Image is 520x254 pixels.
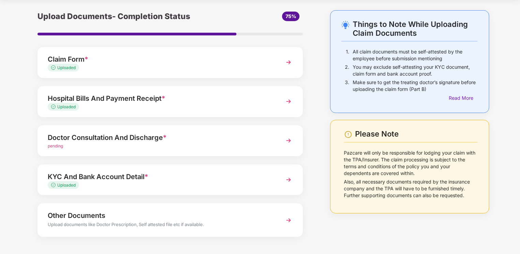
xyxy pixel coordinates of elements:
img: svg+xml;base64,PHN2ZyBpZD0iTmV4dCIgeG1sbnM9Imh0dHA6Ly93d3cudzMub3JnLzIwMDAvc3ZnIiB3aWR0aD0iMzYiIG... [282,174,295,186]
img: svg+xml;base64,PHN2ZyB4bWxucz0iaHR0cDovL3d3dy53My5vcmcvMjAwMC9zdmciIHdpZHRoPSIxMy4zMzMiIGhlaWdodD... [51,65,57,70]
span: Uploaded [57,104,76,109]
div: Upload documents like Doctor Prescription, Self attested file etc if available. [48,221,272,230]
div: Claim Form [48,54,272,65]
div: KYC And Bank Account Detail [48,171,272,182]
p: 3. [345,79,349,93]
p: You may exclude self-attesting your KYC document, claim form and bank account proof. [353,64,477,77]
div: Upload Documents- Completion Status [37,10,214,22]
div: Please Note [355,129,477,139]
div: Read More [449,94,477,102]
img: svg+xml;base64,PHN2ZyB4bWxucz0iaHR0cDovL3d3dy53My5vcmcvMjAwMC9zdmciIHdpZHRoPSIxMy4zMzMiIGhlaWdodD... [51,183,57,187]
p: Also, all necessary documents required by the insurance company and the TPA will have to be furni... [344,178,477,199]
p: Pazcare will only be responsible for lodging your claim with the TPA/Insurer. The claim processin... [344,149,477,177]
span: Uploaded [57,65,76,70]
div: Things to Note While Uploading Claim Documents [353,20,477,37]
p: All claim documents must be self-attested by the employee before submission mentioning [353,48,477,62]
img: svg+xml;base64,PHN2ZyBpZD0iTmV4dCIgeG1sbnM9Imh0dHA6Ly93d3cudzMub3JnLzIwMDAvc3ZnIiB3aWR0aD0iMzYiIG... [282,56,295,68]
div: Other Documents [48,210,272,221]
p: 1. [346,48,349,62]
span: 75% [286,13,296,19]
div: Doctor Consultation And Discharge [48,132,272,143]
img: svg+xml;base64,PHN2ZyB4bWxucz0iaHR0cDovL3d3dy53My5vcmcvMjAwMC9zdmciIHdpZHRoPSIyNC4wOTMiIGhlaWdodD... [341,21,350,29]
img: svg+xml;base64,PHN2ZyB4bWxucz0iaHR0cDovL3d3dy53My5vcmcvMjAwMC9zdmciIHdpZHRoPSIxMy4zMzMiIGhlaWdodD... [51,105,57,109]
span: pending [48,143,63,148]
span: Uploaded [57,182,76,188]
img: svg+xml;base64,PHN2ZyBpZD0iV2FybmluZ18tXzI0eDI0IiBkYXRhLW5hbWU9Ildhcm5pbmcgLSAyNHgyNCIgeG1sbnM9Im... [344,130,352,139]
p: Make sure to get the treating doctor’s signature before uploading the claim form (Part B) [353,79,477,93]
img: svg+xml;base64,PHN2ZyBpZD0iTmV4dCIgeG1sbnM9Imh0dHA6Ly93d3cudzMub3JnLzIwMDAvc3ZnIiB3aWR0aD0iMzYiIG... [282,214,295,226]
img: svg+xml;base64,PHN2ZyBpZD0iTmV4dCIgeG1sbnM9Imh0dHA6Ly93d3cudzMub3JnLzIwMDAvc3ZnIiB3aWR0aD0iMzYiIG... [282,134,295,147]
div: Hospital Bills And Payment Receipt [48,93,272,104]
p: 2. [345,64,349,77]
img: svg+xml;base64,PHN2ZyBpZD0iTmV4dCIgeG1sbnM9Imh0dHA6Ly93d3cudzMub3JnLzIwMDAvc3ZnIiB3aWR0aD0iMzYiIG... [282,95,295,108]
